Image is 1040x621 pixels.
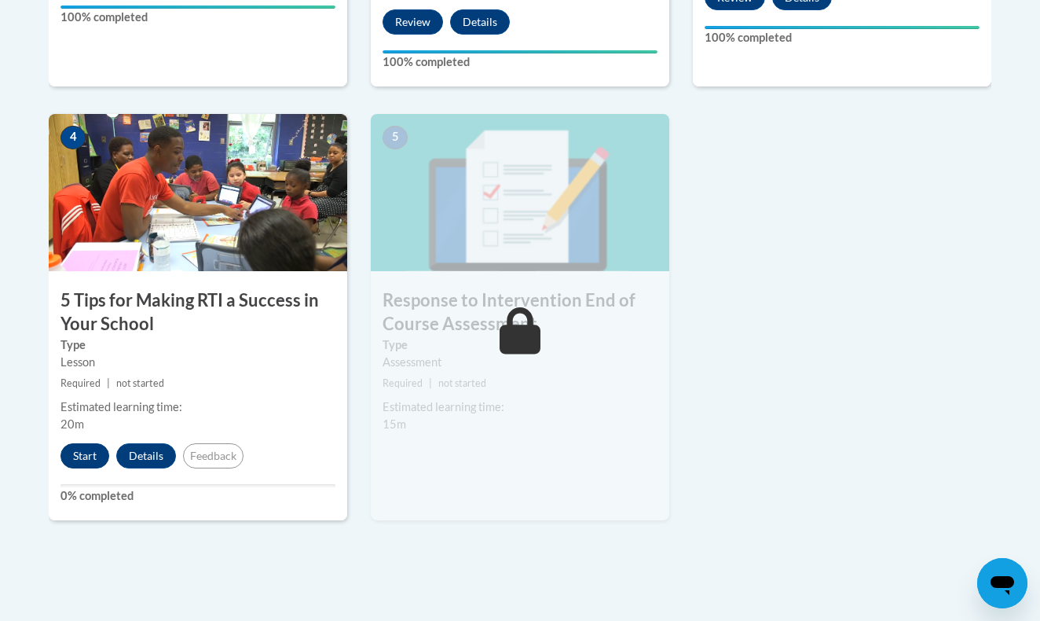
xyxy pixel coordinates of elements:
[705,26,980,29] div: Your progress
[60,487,335,505] label: 0% completed
[383,354,657,371] div: Assessment
[383,377,423,389] span: Required
[383,126,408,149] span: 5
[450,9,510,35] button: Details
[60,354,335,371] div: Lesson
[60,9,335,26] label: 100% completed
[107,377,110,389] span: |
[383,9,443,35] button: Review
[116,377,164,389] span: not started
[49,288,347,337] h3: 5 Tips for Making RTI a Success in Your School
[60,417,84,431] span: 20m
[60,6,335,9] div: Your progress
[438,377,486,389] span: not started
[60,336,335,354] label: Type
[383,50,657,53] div: Your progress
[116,443,176,469] button: Details
[977,558,1027,608] iframe: Button to launch messaging window
[371,114,669,271] img: Course Image
[383,417,406,431] span: 15m
[383,336,657,354] label: Type
[383,53,657,71] label: 100% completed
[60,126,86,149] span: 4
[60,443,109,469] button: Start
[183,443,244,469] button: Feedback
[60,377,101,389] span: Required
[49,114,347,271] img: Course Image
[383,399,657,416] div: Estimated learning time:
[705,29,980,46] label: 100% completed
[429,377,432,389] span: |
[371,288,669,337] h3: Response to Intervention End of Course Assessment
[60,399,335,416] div: Estimated learning time:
